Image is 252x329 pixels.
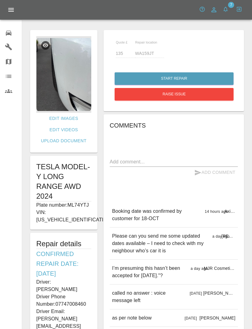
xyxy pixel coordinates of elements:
h1: TESLA MODEL-Y LONG RANGE AWD 2024 [36,162,91,201]
p: I’m presuming this hasn’t been accepted for [DATE]."? [112,265,188,279]
p: Booking date was confirmed by customer for 18-OCT [112,208,203,222]
h5: Repair details [36,239,91,249]
button: Start Repair [115,72,234,85]
p: Driver: [PERSON_NAME] [36,278,91,293]
button: Open drawer [4,2,18,17]
span: a day ago [191,266,208,271]
p: Plate number: ML74YTJ [36,201,91,209]
p: Driver Phone Number: 07747008460 [36,293,91,308]
button: Raise issue [115,88,234,101]
h6: Comments [110,121,238,130]
h6: Confirmed Repair Date: [DATE] [36,249,91,278]
span: Repair location [135,40,157,44]
a: Upload Document [38,135,89,147]
span: [DATE] [190,291,202,296]
span: 14 hours ago [205,209,228,214]
p: [PERSON_NAME] [203,290,235,296]
p: Axioma [224,208,235,214]
p: called no answer : voice message left [112,289,187,304]
span: 7 [228,2,234,8]
p: MJR Cosmetic Car Repair [204,265,235,271]
p: as per note below [112,314,152,322]
span: a day ago [212,234,230,239]
span: [DATE] [185,316,197,320]
p: VIN: [US_VEHICLE_IDENTIFICATION_NUMBER] [36,209,91,224]
img: 24271c1d-0818-49a2-9068-87224f63d11d [36,36,91,113]
p: [PERSON_NAME] [199,315,235,321]
a: Edit Videos [47,124,81,136]
p: Please can you send me some updated dates available – I need to check with my neighbour who’s car... [112,232,210,254]
a: Edit Images [47,113,81,124]
p: [PERSON_NAME] [222,233,235,239]
span: Quote £ [116,40,128,44]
